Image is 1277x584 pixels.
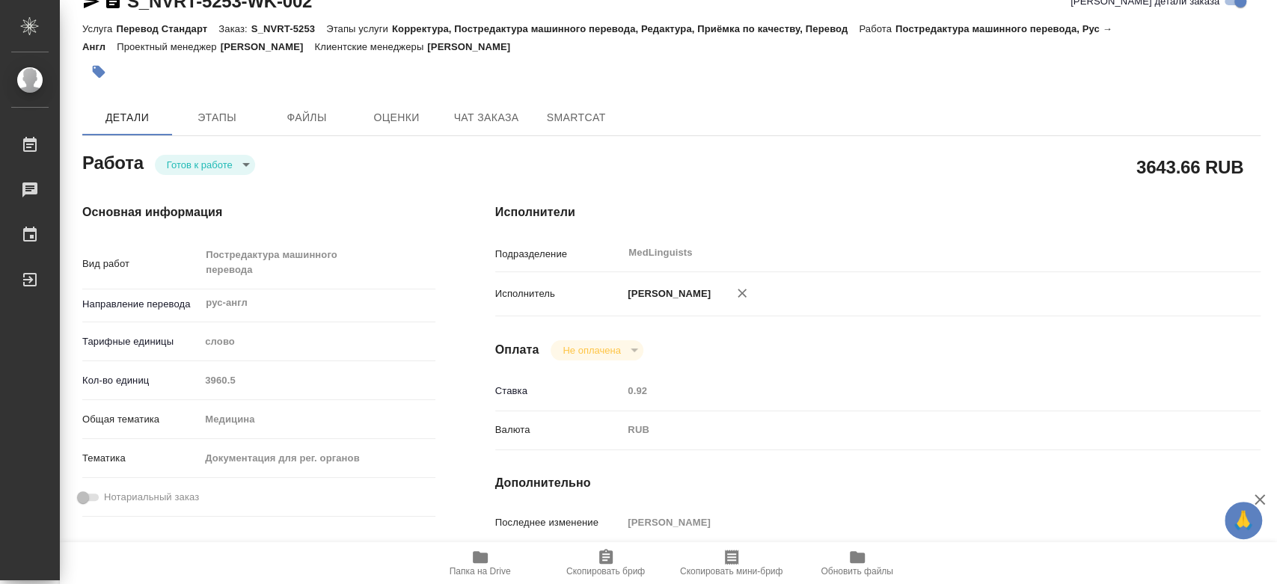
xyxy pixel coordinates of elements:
button: Обновить файлы [794,542,920,584]
h2: 3643.66 RUB [1136,154,1243,179]
p: Валюта [495,422,623,437]
p: Работа [859,23,895,34]
button: Скопировать бриф [543,542,669,584]
span: Этапы [181,108,253,127]
span: Скопировать мини-бриф [680,566,783,577]
input: Пустое поле [622,380,1196,402]
p: Клиентские менеджеры [315,41,428,52]
input: Пустое поле [622,511,1196,533]
h2: Работа [82,148,144,175]
span: Папка на Drive [450,566,511,577]
p: Заказ: [218,23,251,34]
p: Услуга [82,23,116,34]
p: Ставка [495,384,623,399]
span: 🙏 [1231,505,1256,536]
p: Кол-во единиц [82,373,200,388]
p: Вид работ [82,256,200,271]
span: SmartCat [540,108,612,127]
div: слово [200,329,435,354]
div: RUB [622,417,1196,443]
button: 🙏 [1225,502,1262,539]
button: Скопировать мини-бриф [669,542,794,584]
p: [PERSON_NAME] [221,41,315,52]
h4: Оплата [495,341,539,359]
p: Последнее изменение [495,515,623,530]
span: Нотариальный заказ [104,490,199,505]
p: S_NVRT-5253 [251,23,326,34]
input: Пустое поле [200,369,435,391]
button: Готов к работе [162,159,237,171]
span: Детали [91,108,163,127]
p: Этапы услуги [326,23,392,34]
div: Готов к работе [551,340,643,360]
span: Файлы [271,108,343,127]
p: Проектный менеджер [117,41,220,52]
h4: [PERSON_NAME] [82,541,435,559]
button: Не оплачена [558,344,625,357]
span: Обновить файлы [821,566,893,577]
span: Скопировать бриф [566,566,645,577]
p: Перевод Стандарт [116,23,218,34]
p: [PERSON_NAME] [622,286,711,301]
button: Добавить тэг [82,55,115,88]
h4: Основная информация [82,203,435,221]
p: Направление перевода [82,297,200,312]
p: Тарифные единицы [82,334,200,349]
p: Корректура, Постредактура машинного перевода, Редактура, Приёмка по качеству, Перевод [392,23,859,34]
span: Чат заказа [450,108,522,127]
div: Готов к работе [155,155,255,175]
span: Оценки [361,108,432,127]
div: Документация для рег. органов [200,446,435,471]
p: Подразделение [495,247,623,262]
p: Тематика [82,451,200,466]
h4: Дополнительно [495,474,1261,492]
p: [PERSON_NAME] [427,41,521,52]
p: Исполнитель [495,286,623,301]
p: Общая тематика [82,412,200,427]
button: Удалить исполнителя [726,277,759,310]
div: Медицина [200,407,435,432]
button: Папка на Drive [417,542,543,584]
h4: Исполнители [495,203,1261,221]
